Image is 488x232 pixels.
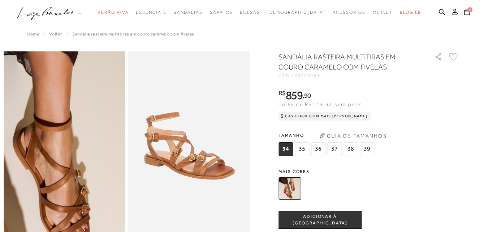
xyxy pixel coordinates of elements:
[400,6,421,19] a: BLOG LB
[278,101,362,107] span: ou 6x de R$143,32 sem juros
[360,142,374,156] span: 39
[311,142,325,156] span: 36
[278,90,286,96] i: R$
[373,6,393,19] a: noSubCategoriesText
[295,142,309,156] span: 35
[98,6,129,19] a: noSubCategoriesText
[136,10,166,15] span: Essenciais
[267,6,325,19] a: noSubCategoriesText
[278,169,459,174] span: Mais cores
[210,10,233,15] span: Sapatos
[278,52,414,72] h1: SANDÁLIA RASTEIRA MULTITIRAS EM COURO CARAMELO COM FIVELAS
[278,177,301,200] img: SANDÁLIA RASTEIRA MULTITIRAS EM COURO CARAMELO COM FIVELAS
[373,10,393,15] span: Outlet
[400,10,421,15] span: BLOG LB
[333,10,366,15] span: Acessórios
[462,8,472,18] button: 0
[174,10,203,15] span: Sandálias
[174,6,203,19] a: noSubCategoriesText
[49,31,62,37] a: Voltar
[286,89,303,102] span: 859
[210,6,233,19] a: noSubCategoriesText
[279,214,361,226] span: ADICIONAR À [GEOGRAPHIC_DATA]
[344,142,358,156] span: 38
[333,6,366,19] a: noSubCategoriesText
[278,112,371,121] div: Cashback com Mais [PERSON_NAME]
[317,130,389,142] button: Guia de Tamanhos
[278,130,376,141] span: Tamanho
[278,142,293,156] span: 34
[291,73,320,78] span: 138000281
[467,7,472,12] span: 0
[136,6,166,19] a: noSubCategoriesText
[98,10,129,15] span: Verão Viva
[278,211,362,229] button: ADICIONAR À [GEOGRAPHIC_DATA]
[303,92,311,99] i: ,
[304,92,311,99] span: 90
[327,142,342,156] span: 37
[240,10,260,15] span: Bolsas
[267,10,325,15] span: [DEMOGRAPHIC_DATA]
[72,31,194,37] span: SANDÁLIA RASTEIRA MULTITIRAS EM COURO CARAMELO COM FIVELAS
[278,73,423,78] div: CÓD:
[27,31,39,37] a: Home
[240,6,260,19] a: noSubCategoriesText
